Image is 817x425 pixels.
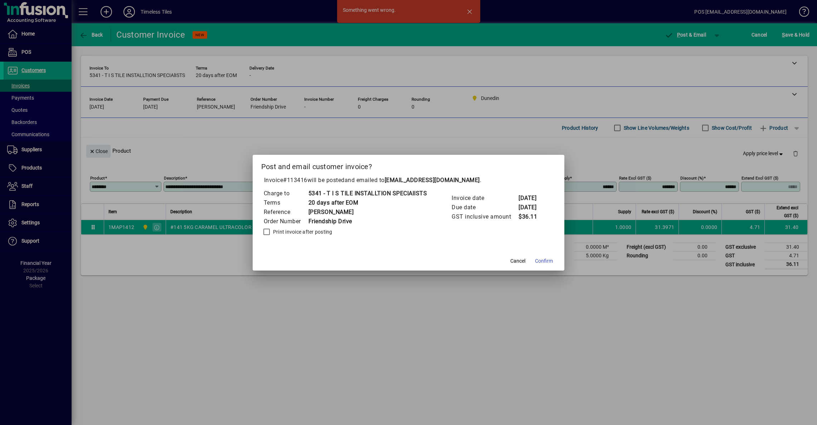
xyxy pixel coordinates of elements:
[308,198,427,207] td: 20 days after EOM
[308,217,427,226] td: Friendship Drive
[518,194,547,203] td: [DATE]
[263,207,308,217] td: Reference
[253,155,565,176] h2: Post and email customer invoice?
[385,177,480,183] b: [EMAIL_ADDRESS][DOMAIN_NAME]
[518,212,547,221] td: $36.11
[283,177,307,183] span: #113416
[272,228,332,235] label: Print invoice after posting
[308,189,427,198] td: 5341 - T I S TILE INSTALLTION SPECIAlISTS
[506,255,529,268] button: Cancel
[451,194,518,203] td: Invoice date
[263,198,308,207] td: Terms
[535,257,553,265] span: Confirm
[263,217,308,226] td: Order Number
[263,189,308,198] td: Charge to
[451,212,518,221] td: GST inclusive amount
[532,255,556,268] button: Confirm
[510,257,525,265] span: Cancel
[308,207,427,217] td: [PERSON_NAME]
[518,203,547,212] td: [DATE]
[451,203,518,212] td: Due date
[345,177,480,183] span: and emailed to
[261,176,556,185] p: Invoice will be posted .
